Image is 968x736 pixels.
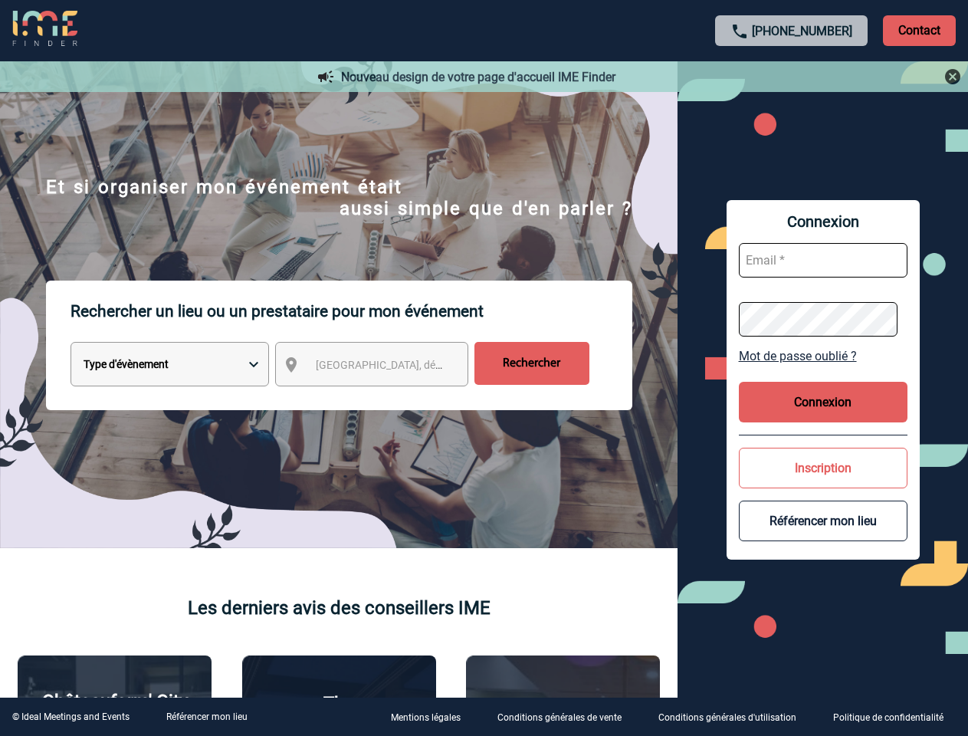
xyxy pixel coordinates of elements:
a: Politique de confidentialité [821,710,968,724]
p: Mentions légales [391,713,461,724]
p: Conditions générales de vente [497,713,622,724]
a: Conditions générales d'utilisation [646,710,821,724]
div: © Ideal Meetings and Events [12,711,130,722]
a: Référencer mon lieu [166,711,248,722]
a: Mentions légales [379,710,485,724]
p: Politique de confidentialité [833,713,943,724]
p: Conditions générales d'utilisation [658,713,796,724]
a: Conditions générales de vente [485,710,646,724]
